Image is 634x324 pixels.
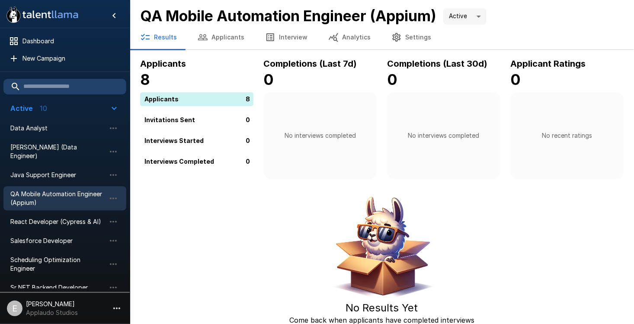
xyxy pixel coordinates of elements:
[542,131,592,140] p: No recent ratings
[408,131,479,140] p: No interviews completed
[246,136,250,145] p: 0
[328,193,436,301] img: Animated document
[318,25,381,49] button: Analytics
[246,157,250,166] p: 0
[130,25,187,49] button: Results
[246,94,250,104] p: 8
[285,131,356,140] p: No interviews completed
[140,7,436,25] b: QA Mobile Automation Engineer (Appium)
[187,25,255,49] button: Applicants
[387,58,487,69] b: Completions (Last 30d)
[140,71,150,88] b: 8
[511,71,521,88] b: 0
[346,301,418,315] h5: No Results Yet
[381,25,442,49] button: Settings
[264,71,274,88] b: 0
[511,58,586,69] b: Applicant Ratings
[264,58,357,69] b: Completions (Last 7d)
[255,25,318,49] button: Interview
[140,58,186,69] b: Applicants
[443,8,487,25] div: Active
[387,71,397,88] b: 0
[246,115,250,124] p: 0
